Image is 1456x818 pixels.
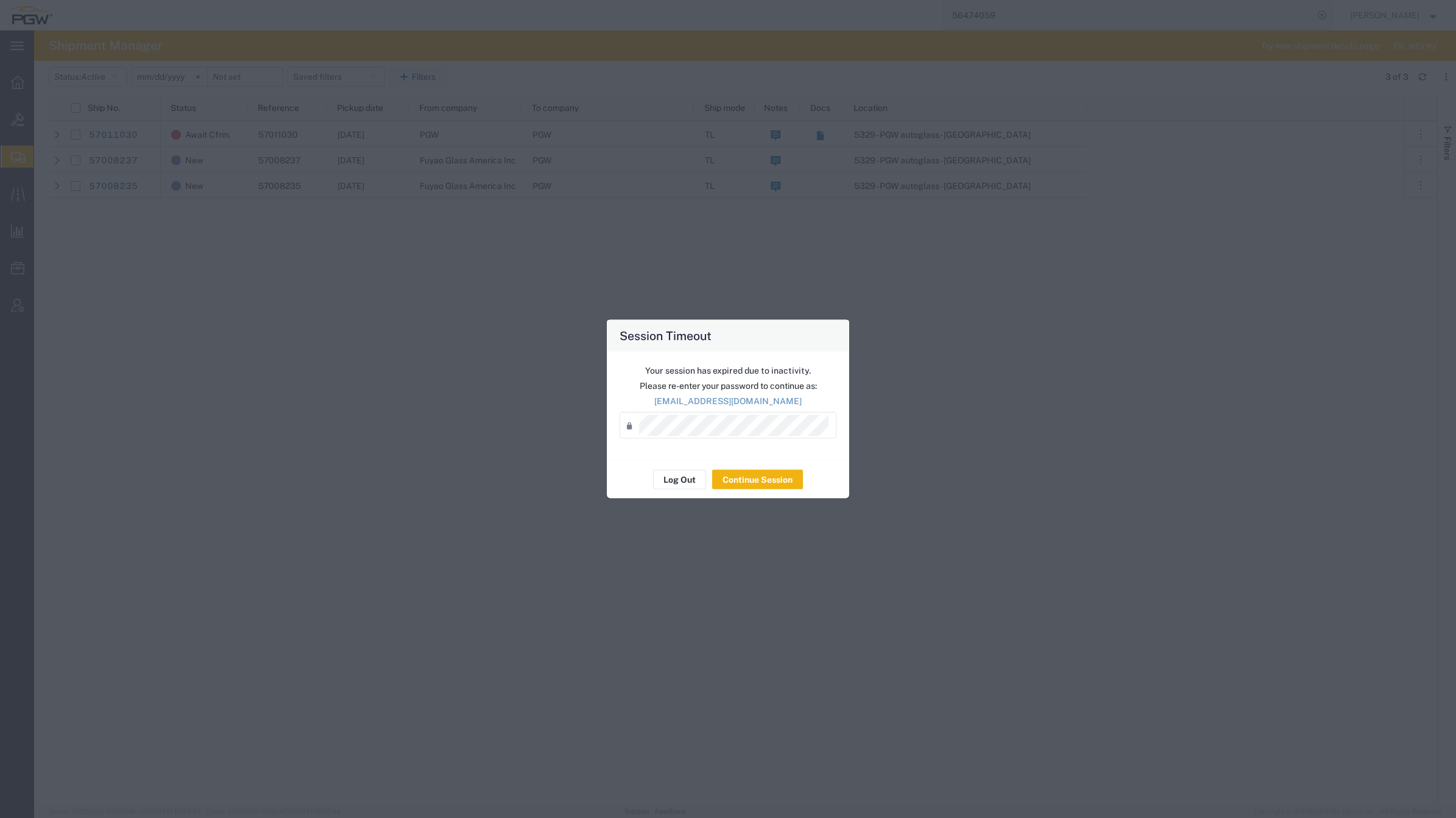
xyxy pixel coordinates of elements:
[620,395,836,408] p: [EMAIL_ADDRESS][DOMAIN_NAME]
[620,365,836,377] p: Your session has expired due to inactivity.
[620,327,712,344] h4: Session Timeout
[653,470,706,489] button: Log Out
[712,470,803,489] button: Continue Session
[620,380,836,393] p: Please re-enter your password to continue as:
